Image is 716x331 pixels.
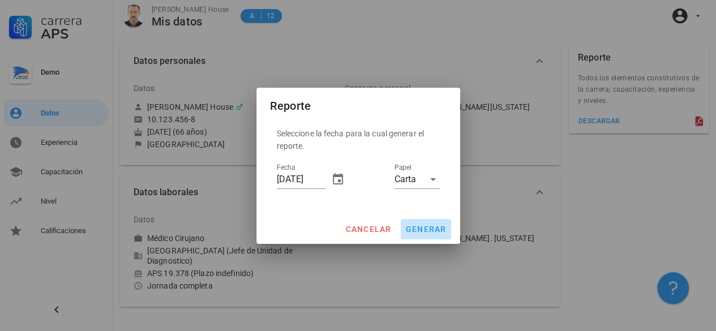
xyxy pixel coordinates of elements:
div: PapelCarta [395,170,440,188]
label: Fecha [277,164,295,172]
label: Papel [395,164,411,172]
button: cancelar [340,219,396,239]
div: Reporte [270,97,311,115]
button: generar [401,219,451,239]
span: generar [405,225,447,234]
p: Seleccione la fecha para la cual generar el reporte. [277,127,440,152]
span: cancelar [345,225,391,234]
div: Carta [395,174,416,184]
